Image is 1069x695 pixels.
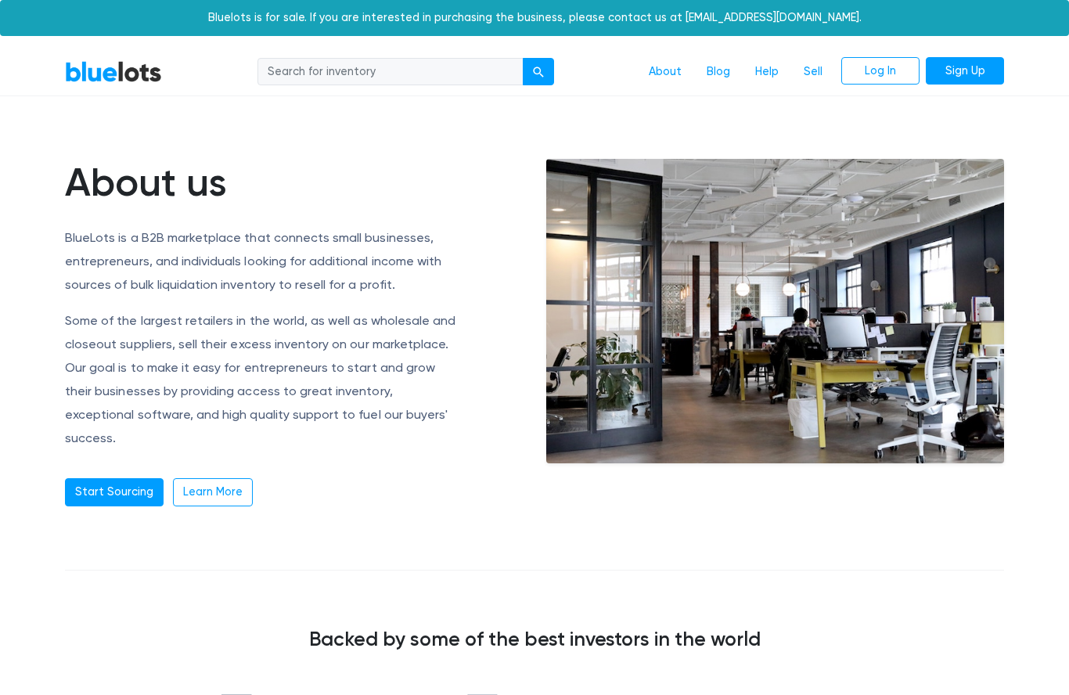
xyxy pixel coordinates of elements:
a: Learn More [173,478,253,506]
a: Help [743,57,791,87]
p: Some of the largest retailers in the world, as well as wholesale and closeout suppliers, sell the... [65,309,460,450]
img: office-e6e871ac0602a9b363ffc73e1d17013cb30894adc08fbdb38787864bb9a1d2fe.jpg [546,159,1004,464]
input: Search for inventory [257,58,524,86]
p: BlueLots is a B2B marketplace that connects small businesses, entrepreneurs, and individuals look... [65,226,460,297]
a: Log In [841,57,920,85]
a: Blog [694,57,743,87]
a: About [636,57,694,87]
a: Start Sourcing [65,478,164,506]
h3: Backed by some of the best investors in the world [65,627,1004,650]
h1: About us [65,159,460,206]
a: Sell [791,57,835,87]
a: BlueLots [65,60,162,83]
a: Sign Up [926,57,1004,85]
